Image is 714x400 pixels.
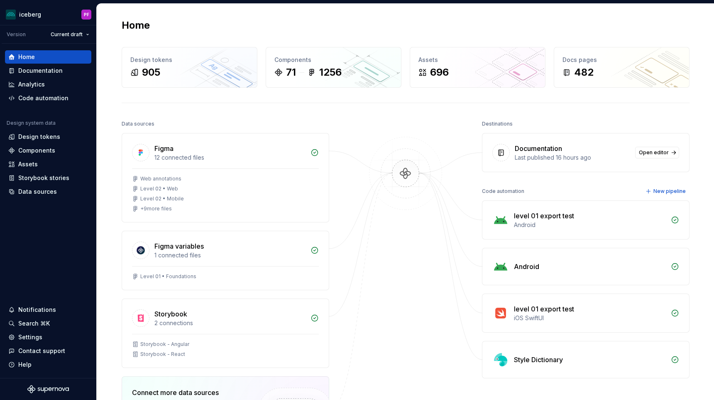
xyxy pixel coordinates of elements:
a: Documentation [5,64,91,77]
div: 1256 [319,66,342,79]
div: Help [18,360,32,369]
a: Assets [5,158,91,171]
div: Components [274,56,393,64]
div: + 9 more files [140,205,172,212]
div: Style Dictionary [514,355,563,365]
a: Home [5,50,91,64]
a: Design tokens [5,130,91,143]
div: Destinations [482,118,513,130]
div: 482 [574,66,594,79]
a: Figma variables1 connected filesLevel 01 • Foundations [122,231,329,290]
div: 1 connected files [154,251,306,259]
div: 2 connections [154,319,306,327]
div: Storybook - Angular [140,341,189,348]
h2: Home [122,19,150,32]
div: iceberg [19,10,41,19]
button: Current draft [47,29,93,40]
a: Assets696 [410,47,545,88]
span: Open editor [639,149,669,156]
div: Notifications [18,306,56,314]
a: Figma12 connected filesWeb annotationsLevel 02 • WebLevel 02 • Mobile+9more files [122,133,329,222]
div: Assets [18,160,38,168]
div: level 01 export test [514,211,574,221]
a: Data sources [5,185,91,198]
div: Design tokens [18,133,60,141]
a: Code automation [5,91,91,105]
div: iOS SwiftUI [514,314,666,322]
div: level 01 export test [514,304,574,314]
div: Level 02 • Mobile [140,195,184,202]
button: New pipeline [643,185,690,197]
div: Documentation [18,67,63,75]
div: Design system data [7,120,56,126]
a: Design tokens905 [122,47,257,88]
div: 696 [430,66,449,79]
a: Components711256 [266,47,401,88]
div: Search ⌘K [18,319,50,328]
div: Figma variables [154,241,204,251]
div: Level 02 • Web [140,185,178,192]
div: Connect more data sources [132,388,244,398]
a: Docs pages482 [554,47,690,88]
div: Storybook [154,309,187,319]
div: Settings [18,333,42,341]
div: Components [18,146,55,155]
div: Assets [418,56,537,64]
span: Current draft [51,31,83,38]
div: Version [7,31,26,38]
div: Figma [154,143,174,153]
div: PF [84,11,89,18]
div: Data sources [122,118,154,130]
div: Code automation [18,94,68,102]
div: Home [18,53,35,61]
div: Web annotations [140,175,181,182]
div: Android [514,262,539,272]
div: 905 [142,66,160,79]
div: Android [514,221,666,229]
div: Last published 16 hours ago [515,153,630,162]
a: Components [5,144,91,157]
div: Data sources [18,188,57,196]
svg: Supernova Logo [27,385,69,393]
a: Storybook stories [5,171,91,185]
div: Storybook stories [18,174,69,182]
button: Search ⌘K [5,317,91,330]
a: Storybook2 connectionsStorybook - AngularStorybook - React [122,299,329,368]
img: 418c6d47-6da6-4103-8b13-b5999f8989a1.png [6,10,16,20]
div: Docs pages [562,56,681,64]
button: Notifications [5,303,91,316]
a: Analytics [5,78,91,91]
div: Documentation [515,143,562,153]
div: Code automation [482,185,524,197]
div: Design tokens [130,56,249,64]
div: 71 [286,66,296,79]
div: Contact support [18,347,65,355]
div: Analytics [18,80,45,89]
span: New pipeline [653,188,686,195]
div: 12 connected files [154,153,306,162]
button: Contact support [5,344,91,358]
a: Open editor [635,147,679,158]
div: Storybook - React [140,351,185,358]
div: Level 01 • Foundations [140,273,196,280]
button: Help [5,358,91,371]
a: Settings [5,331,91,344]
button: icebergPF [2,5,95,23]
